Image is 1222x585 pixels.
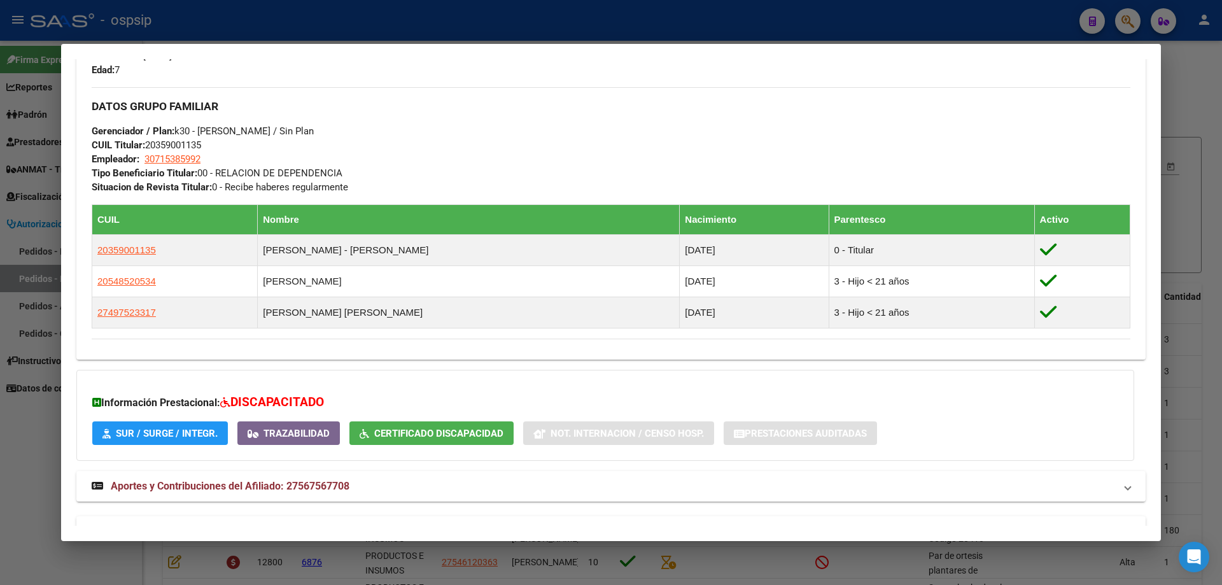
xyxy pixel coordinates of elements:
h3: Información Prestacional: [92,393,1118,412]
span: 7 [92,64,120,76]
strong: Tipo Beneficiario Titular: [92,167,197,179]
span: 20359001135 [92,139,201,151]
button: Trazabilidad [237,421,340,445]
th: Activo [1034,205,1130,235]
span: 27497523317 [97,307,156,318]
span: 30715385992 [144,153,200,165]
strong: Empleador: [92,153,139,165]
span: k30 - [PERSON_NAME] / Sin Plan [92,125,314,137]
td: [PERSON_NAME] [258,266,680,297]
h3: DATOS GRUPO FAMILIAR [92,99,1130,113]
th: Parentesco [829,205,1034,235]
span: DISCAPACITADO [230,395,324,409]
th: Nacimiento [680,205,829,235]
th: Nombre [258,205,680,235]
td: [DATE] [680,297,829,328]
td: [DATE] [680,235,829,266]
span: Prestaciones Auditadas [745,428,867,439]
td: [PERSON_NAME] - [PERSON_NAME] [258,235,680,266]
mat-expansion-panel-header: Aportes y Contribuciones del Afiliado: 27567567708 [76,471,1146,502]
span: 20359001135 [97,244,156,255]
span: Not. Internacion / Censo Hosp. [551,428,704,439]
strong: CUIL Titular: [92,139,145,151]
td: 3 - Hijo < 21 años [829,266,1034,297]
button: SUR / SURGE / INTEGR. [92,421,228,445]
td: [DATE] [680,266,829,297]
div: Open Intercom Messenger [1179,542,1209,572]
span: Aportes y Contribuciones del Afiliado: 27567567708 [111,480,349,492]
td: [PERSON_NAME] [PERSON_NAME] [258,297,680,328]
span: SUR / SURGE / INTEGR. [116,428,218,439]
span: 20548520534 [97,276,156,286]
strong: Situacion de Revista Titular: [92,181,212,193]
button: Not. Internacion / Censo Hosp. [523,421,714,445]
span: Certificado Discapacidad [374,428,503,439]
strong: Edad: [92,64,115,76]
td: 3 - Hijo < 21 años [829,297,1034,328]
th: CUIL [92,205,258,235]
button: Certificado Discapacidad [349,421,514,445]
span: Trazabilidad [263,428,330,439]
mat-expansion-panel-header: Aportes y Contribuciones del Titular: 20359001135 [76,516,1146,547]
button: Prestaciones Auditadas [724,421,877,445]
span: 00 - RELACION DE DEPENDENCIA [92,167,342,179]
span: 0 - Recibe haberes regularmente [92,181,348,193]
span: Aportes y Contribuciones del Titular: 20359001135 [111,525,344,537]
strong: Gerenciador / Plan: [92,125,174,137]
td: 0 - Titular [829,235,1034,266]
